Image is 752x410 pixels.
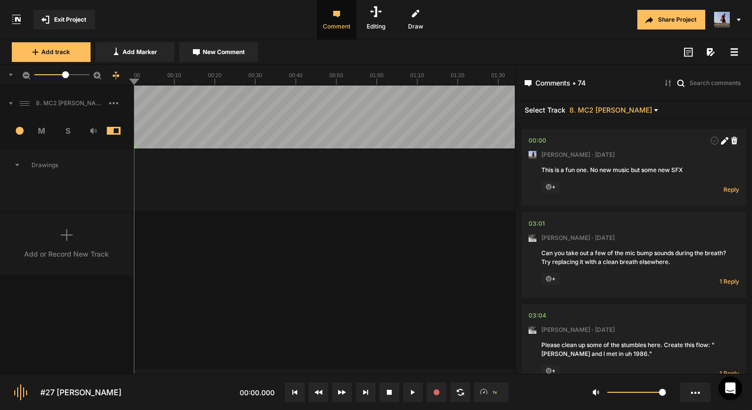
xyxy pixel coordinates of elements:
header: Comments • 74 [516,65,752,101]
text: 00:40 [289,72,303,78]
div: #27 [PERSON_NAME] [40,386,122,398]
text: 01:30 [491,72,505,78]
img: ACg8ocJ5zrP0c3SJl5dKscm-Goe6koz8A9fWD7dpguHuX8DX5VIxymM=s96-c [714,12,730,28]
header: Select Track [516,101,752,119]
img: ACg8ocJ5zrP0c3SJl5dKscm-Goe6koz8A9fWD7dpguHuX8DX5VIxymM=s96-c [529,151,536,159]
span: + [541,273,560,285]
div: 03:01.487 [529,219,545,229]
span: + [541,181,560,193]
text: 01:00 [370,72,384,78]
text: 00:10 [167,72,181,78]
div: 03:04.744 [529,311,546,321]
div: Can you take out a few of the mic bump sounds during the breath? Try replacing it with a clean br... [541,249,726,266]
span: Add Marker [123,48,157,57]
button: Add Marker [95,42,174,62]
button: New Comment [179,42,258,62]
button: Share Project [637,10,705,29]
span: [PERSON_NAME] · [DATE] [541,234,615,242]
img: ACg8ocLxXzHjWyafR7sVkIfmxRufCxqaSAR27SDjuE-ggbMy1qqdgD8=s96-c [529,326,536,334]
span: [PERSON_NAME] · [DATE] [541,325,615,334]
span: 8. MC2 [PERSON_NAME] [32,99,109,108]
div: 00:00.000 [529,136,546,146]
span: Reply [723,185,739,194]
span: 8. MC2 [PERSON_NAME] [569,106,652,114]
span: + [541,365,560,377]
div: Open Intercom Messenger [719,377,742,400]
span: M [29,125,55,137]
span: New Comment [203,48,245,57]
text: 01:20 [451,72,465,78]
span: [PERSON_NAME] · [DATE] [541,150,615,159]
span: S [55,125,81,137]
span: Add track [41,48,70,57]
div: This is a fun one. No new music but some new SFX [541,166,726,175]
span: Exit Project [54,15,86,24]
text: 01:10 [410,72,424,78]
div: Please clean up some of the stumbles here. Create this flow: "[PERSON_NAME] and I met in uh 1986." [541,341,726,358]
text: 00:20 [208,72,222,78]
span: 1 Reply [720,369,739,378]
span: 1 Reply [720,277,739,286]
text: 00:30 [249,72,262,78]
button: Add track [12,42,91,62]
div: Add or Record New Track [24,249,109,259]
button: Exit Project [33,10,95,29]
text: 00:50 [329,72,343,78]
span: 00:00.000 [240,388,275,397]
input: Search comments [689,78,743,88]
button: 1x [474,382,508,402]
img: ACg8ocLxXzHjWyafR7sVkIfmxRufCxqaSAR27SDjuE-ggbMy1qqdgD8=s96-c [529,234,536,242]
